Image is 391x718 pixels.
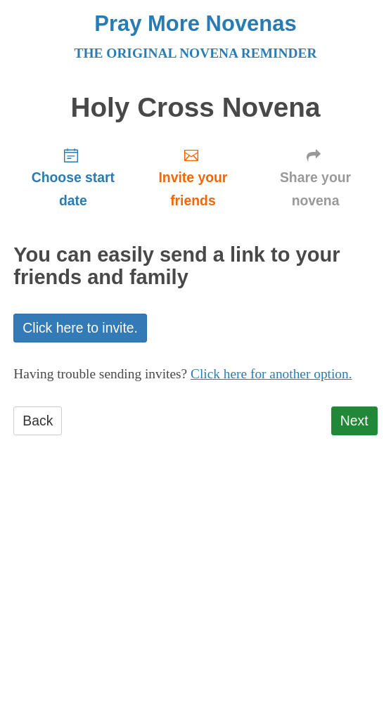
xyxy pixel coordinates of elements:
[13,93,377,123] h1: Holy Cross Novena
[191,366,352,381] a: Click here for another option.
[75,46,317,60] a: The original novena reminder
[13,314,147,342] a: Click here to invite.
[267,166,363,212] span: Share your novena
[146,166,239,212] span: Invite your friends
[13,366,187,381] span: Having trouble sending invites?
[27,166,118,212] span: Choose start date
[253,136,377,220] a: Share your novena
[331,406,378,435] a: Next
[13,244,377,289] h2: You can easily send a link to your friends and family
[13,406,62,435] a: Back
[94,11,296,36] a: Pray More Novenas
[13,136,132,220] a: Choose start date
[132,136,253,220] a: Invite your friends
